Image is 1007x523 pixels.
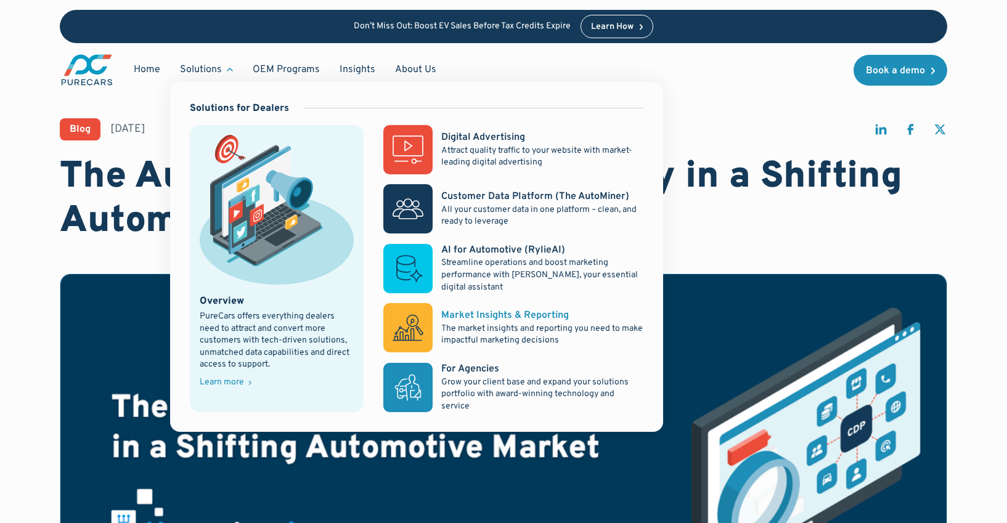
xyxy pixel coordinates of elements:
a: Home [124,58,170,81]
a: Book a demo [854,55,947,86]
p: Streamline operations and boost marketing performance with [PERSON_NAME], your essential digital ... [441,257,643,293]
a: Customer Data Platform (The AutoMiner)All your customer data in one platform – clean, and ready t... [383,184,643,233]
a: Learn How [581,15,654,38]
p: Grow your client base and expand your solutions portfolio with award-winning technology and service [441,376,643,413]
a: For AgenciesGrow your client base and expand your solutions portfolio with award-winning technolo... [383,362,643,412]
div: PureCars offers everything dealers need to attract and convert more customers with tech-driven so... [200,310,354,371]
div: AI for Automotive (RylieAI) [441,243,565,257]
p: All your customer data in one platform – clean, and ready to leverage [441,204,643,228]
h1: The AutoMiner: Your Best Strategy in a Shifting Automotive Market [60,155,947,244]
p: Don’t Miss Out: Boost EV Sales Before Tax Credits Expire [354,22,571,32]
div: Solutions for Dealers [190,102,289,115]
div: Customer Data Platform (The AutoMiner) [441,190,629,203]
a: Digital AdvertisingAttract quality traffic to your website with market-leading digital advertising [383,125,643,174]
a: AI for Automotive (RylieAI)Streamline operations and boost marketing performance with [PERSON_NAM... [383,243,643,293]
a: share on linkedin [873,122,888,142]
a: About Us [385,58,446,81]
a: Market Insights & ReportingThe market insights and reporting you need to make impactful marketing... [383,303,643,352]
div: Solutions [170,58,243,81]
p: Attract quality traffic to your website with market-leading digital advertising [441,145,643,169]
a: share on facebook [903,122,918,142]
div: Overview [200,294,244,308]
div: For Agencies [441,362,499,376]
div: Digital Advertising [441,131,525,144]
div: Solutions [180,63,222,76]
a: main [60,53,114,87]
nav: Solutions [170,82,663,432]
div: Book a demo [866,66,925,76]
p: The market insights and reporting you need to make impactful marketing decisions [441,323,643,347]
div: Learn more [200,378,244,387]
img: purecars logo [60,53,114,87]
div: Market Insights & Reporting [441,309,569,322]
div: [DATE] [110,121,145,137]
a: marketing illustration showing social media channels and campaignsOverviewPureCars offers everyth... [190,125,364,412]
div: Blog [70,124,91,134]
a: share on twitter [932,122,947,142]
a: OEM Programs [243,58,330,81]
a: Insights [330,58,385,81]
img: marketing illustration showing social media channels and campaigns [200,135,354,284]
div: Learn How [591,23,634,31]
